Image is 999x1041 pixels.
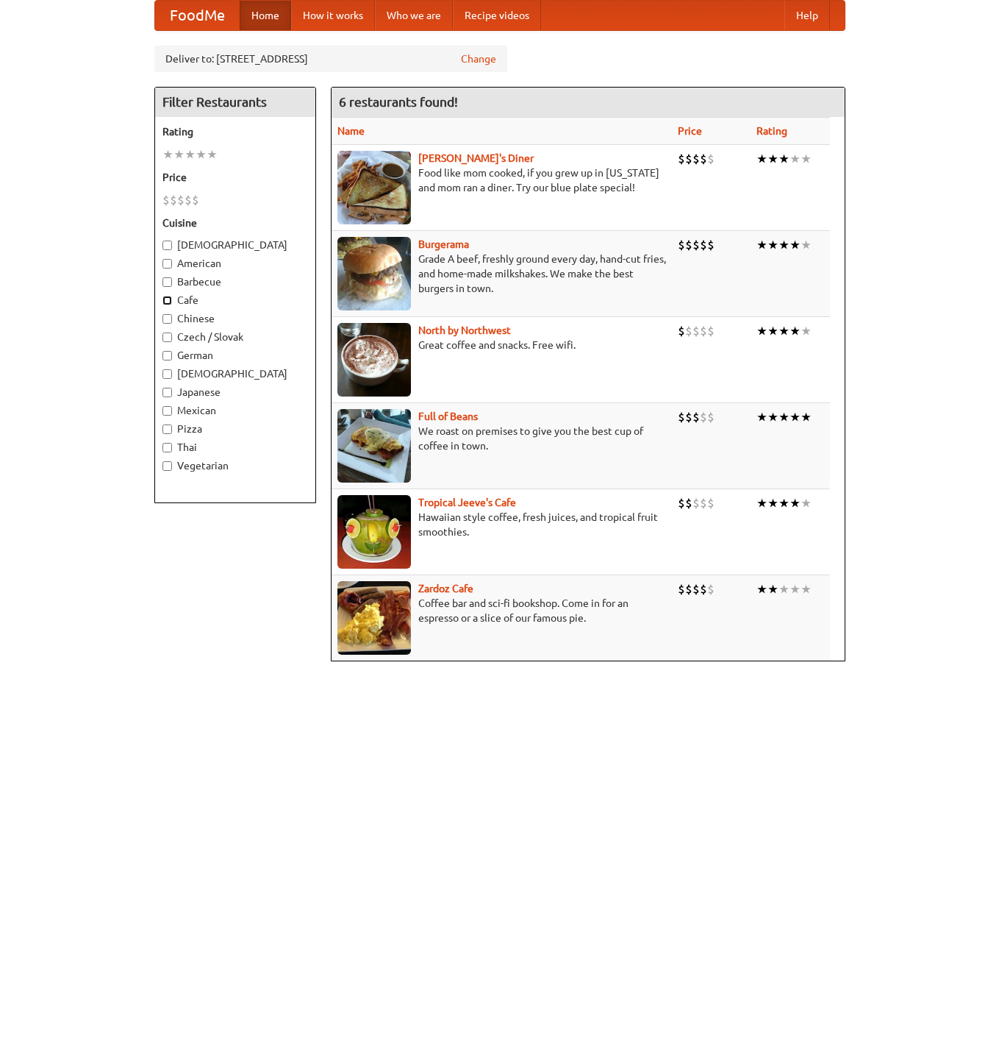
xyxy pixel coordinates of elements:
[801,323,812,339] li: ★
[692,495,700,511] li: $
[678,323,685,339] li: $
[162,274,308,289] label: Barbecue
[162,170,308,185] h5: Price
[700,151,707,167] li: $
[789,237,801,253] li: ★
[685,151,692,167] li: $
[692,409,700,425] li: $
[162,369,172,379] input: [DEMOGRAPHIC_DATA]
[162,216,308,230] h5: Cuisine
[162,192,170,208] li: $
[418,324,511,336] a: North by Northwest
[162,388,172,397] input: Japanese
[162,461,172,471] input: Vegetarian
[418,411,478,422] a: Full of Beans
[692,581,700,597] li: $
[196,146,207,163] li: ★
[418,583,473,594] a: Zardoz Cafe
[337,495,411,569] img: jeeves.jpg
[756,581,767,597] li: ★
[678,125,702,137] a: Price
[707,409,715,425] li: $
[337,581,411,655] img: zardoz.jpg
[162,259,172,269] input: American
[767,409,778,425] li: ★
[418,152,534,164] b: [PERSON_NAME]'s Diner
[291,1,375,30] a: How it works
[789,409,801,425] li: ★
[685,323,692,339] li: $
[756,409,767,425] li: ★
[767,237,778,253] li: ★
[162,348,308,363] label: German
[337,237,411,310] img: burgerama.jpg
[707,323,715,339] li: $
[162,422,308,436] label: Pizza
[162,403,308,418] label: Mexican
[767,495,778,511] li: ★
[700,323,707,339] li: $
[801,409,812,425] li: ★
[789,581,801,597] li: ★
[685,581,692,597] li: $
[801,581,812,597] li: ★
[162,293,308,308] label: Cafe
[170,192,177,208] li: $
[756,323,767,339] li: ★
[801,495,812,511] li: ★
[162,238,308,252] label: [DEMOGRAPHIC_DATA]
[162,458,308,473] label: Vegetarian
[337,409,411,483] img: beans.jpg
[685,495,692,511] li: $
[756,151,767,167] li: ★
[155,88,315,117] h4: Filter Restaurants
[461,51,496,66] a: Change
[778,323,789,339] li: ★
[678,409,685,425] li: $
[678,581,685,597] li: $
[767,151,778,167] li: ★
[700,237,707,253] li: $
[154,46,507,72] div: Deliver to: [STREET_ADDRESS]
[162,311,308,326] label: Chinese
[337,125,365,137] a: Name
[784,1,830,30] a: Help
[700,409,707,425] li: $
[173,146,185,163] li: ★
[337,596,666,625] p: Coffee bar and sci-fi bookshop. Come in for an espresso or a slice of our famous pie.
[778,237,789,253] li: ★
[337,151,411,224] img: sallys.jpg
[337,510,666,539] p: Hawaiian style coffee, fresh juices, and tropical fruit smoothies.
[707,237,715,253] li: $
[155,1,240,30] a: FoodMe
[756,495,767,511] li: ★
[453,1,541,30] a: Recipe videos
[162,333,172,342] input: Czech / Slovak
[801,151,812,167] li: ★
[778,409,789,425] li: ★
[789,495,801,511] li: ★
[207,146,218,163] li: ★
[707,151,715,167] li: $
[162,424,172,434] input: Pizza
[756,125,787,137] a: Rating
[162,146,173,163] li: ★
[162,443,172,452] input: Thai
[778,581,789,597] li: ★
[162,385,308,399] label: Japanese
[162,314,172,324] input: Chinese
[778,495,789,511] li: ★
[162,351,172,360] input: German
[418,497,516,508] b: Tropical Jeeve's Cafe
[418,238,469,250] b: Burgerama
[162,330,308,344] label: Czech / Slovak
[337,166,666,195] p: Food like mom cooked, if you grew up in [US_STATE] and mom ran a diner. Try our blue plate special!
[162,124,308,139] h5: Rating
[789,323,801,339] li: ★
[767,581,778,597] li: ★
[692,237,700,253] li: $
[789,151,801,167] li: ★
